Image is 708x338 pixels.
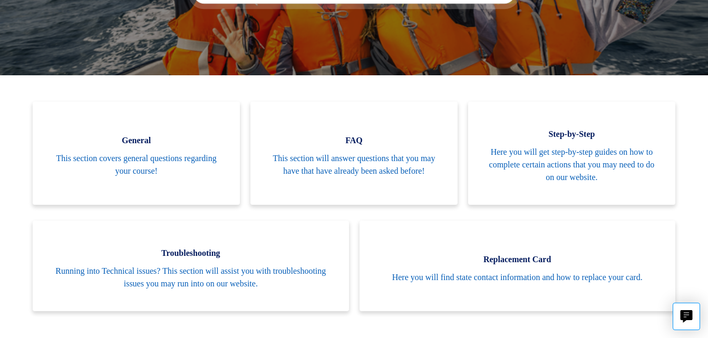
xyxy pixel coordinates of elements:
[33,102,240,205] a: General This section covers general questions regarding your course!
[468,102,675,205] a: Step-by-Step Here you will get step-by-step guides on how to complete certain actions that you ma...
[33,221,348,311] a: Troubleshooting Running into Technical issues? This section will assist you with troubleshooting ...
[484,146,659,184] span: Here you will get step-by-step guides on how to complete certain actions that you may need to do ...
[673,303,700,330] button: Live chat
[375,271,659,284] span: Here you will find state contact information and how to replace your card.
[49,152,224,177] span: This section covers general questions regarding your course!
[266,134,442,147] span: FAQ
[49,134,224,147] span: General
[266,152,442,177] span: This section will answer questions that you may have that have already been asked before!
[484,128,659,141] span: Step-by-Step
[49,247,333,260] span: Troubleshooting
[375,253,659,266] span: Replacement Card
[49,265,333,290] span: Running into Technical issues? This section will assist you with troubleshooting issues you may r...
[360,221,675,311] a: Replacement Card Here you will find state contact information and how to replace your card.
[250,102,458,205] a: FAQ This section will answer questions that you may have that have already been asked before!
